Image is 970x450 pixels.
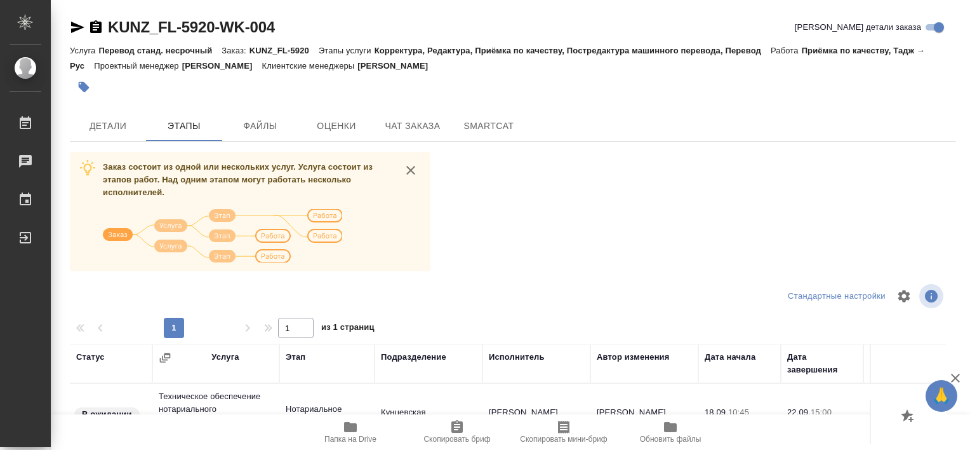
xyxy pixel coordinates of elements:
p: [PERSON_NAME] [357,61,437,71]
span: Посмотреть информацию [919,284,946,308]
button: 🙏 [926,380,957,412]
span: [PERSON_NAME] детали заказа [795,21,921,34]
p: Услуга [70,46,98,55]
p: 15:00 [811,407,832,417]
button: close [401,161,420,180]
button: Скопировать мини-бриф [510,414,617,450]
div: Статус [76,351,105,364]
span: Заказ состоит из одной или нескольких услуг. Услуга состоит из этапов работ. Над одним этапом мог... [103,162,373,197]
a: KUNZ_FL-5920-WK-004 [108,18,275,36]
p: Работа [771,46,802,55]
span: Оценки [306,118,367,134]
p: KUNZ_FL-5920 [249,46,319,55]
div: split button [785,287,889,306]
p: Корректура, Редактура, Приёмка по качеству, Постредактура машинного перевода, Перевод [375,46,771,55]
div: Автор изменения [597,351,669,364]
span: 🙏 [931,383,952,409]
p: 18.09, [705,407,728,417]
td: [PERSON_NAME] [590,400,698,444]
p: Перевод станд. несрочный [98,46,222,55]
div: Этап [286,351,305,364]
span: Обновить файлы [640,435,701,444]
span: Файлы [230,118,291,134]
div: Дата завершения [787,351,857,376]
p: В ожидании [82,408,132,421]
button: Скопировать ссылку для ЯМессенджера [70,20,85,35]
span: Детали [77,118,138,134]
span: Чат заказа [382,118,443,134]
span: SmartCat [458,118,519,134]
p: Клиентские менеджеры [262,61,358,71]
button: Скопировать бриф [404,414,510,450]
span: Скопировать мини-бриф [520,435,607,444]
button: Сгруппировать [159,351,171,364]
p: Заказ: [222,46,249,55]
span: Настроить таблицу [889,281,919,311]
span: Скопировать бриф [423,435,490,444]
p: 22.09, [787,407,811,417]
p: [PERSON_NAME] [182,61,262,71]
button: Обновить файлы [617,414,724,450]
span: из 1 страниц [321,320,375,338]
button: Добавить оценку [898,406,919,428]
div: Услуга [211,351,239,364]
p: Проектный менеджер [94,61,182,71]
p: Этапы услуги [319,46,375,55]
span: Этапы [154,118,215,134]
p: Нотариальное заверение подлинности по... [286,403,368,441]
button: Добавить тэг [70,73,98,101]
button: Папка на Drive [297,414,404,450]
span: Папка на Drive [324,435,376,444]
div: Подразделение [381,351,446,364]
td: [PERSON_NAME] [482,400,590,444]
p: 10:45 [728,407,749,417]
button: Скопировать ссылку [88,20,103,35]
div: Дата начала [705,351,755,364]
td: Кунцевская [375,400,482,444]
div: Исполнитель [489,351,545,364]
